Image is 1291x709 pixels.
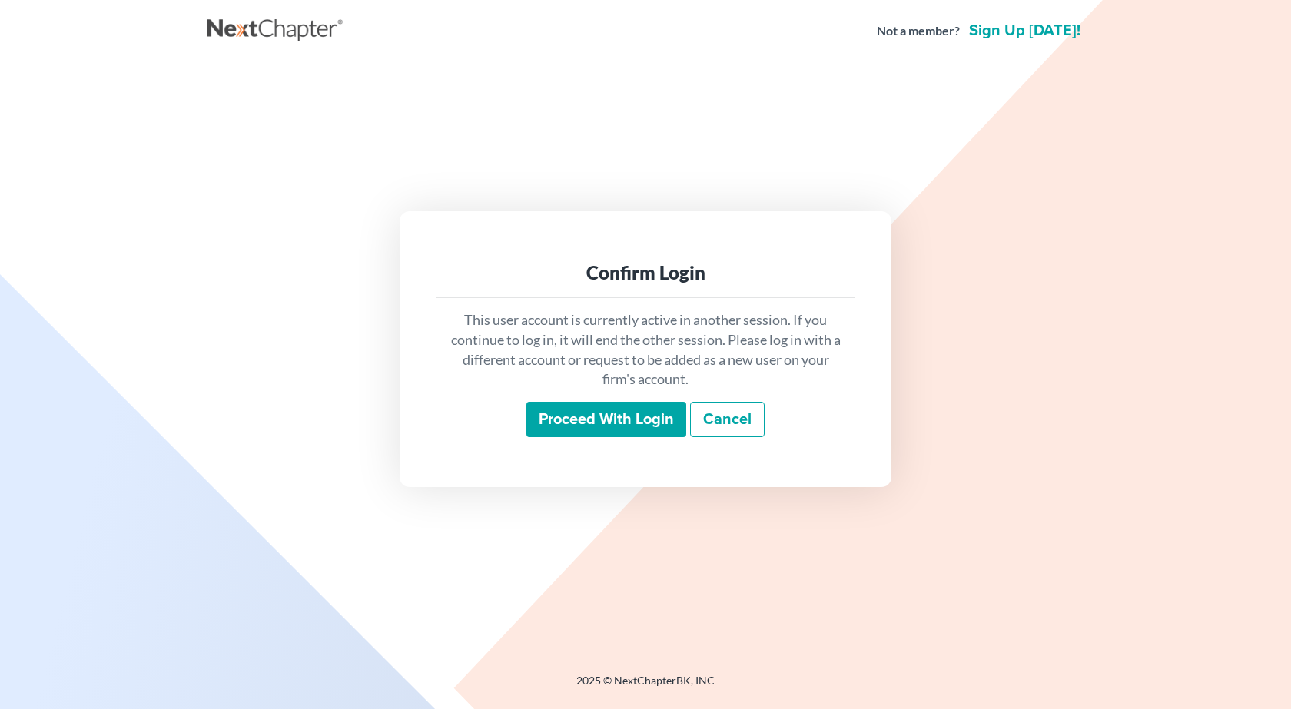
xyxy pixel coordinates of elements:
[877,22,960,40] strong: Not a member?
[966,23,1084,38] a: Sign up [DATE]!
[449,310,842,389] p: This user account is currently active in another session. If you continue to log in, it will end ...
[207,673,1084,701] div: 2025 © NextChapterBK, INC
[690,402,765,437] a: Cancel
[449,260,842,285] div: Confirm Login
[526,402,686,437] input: Proceed with login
